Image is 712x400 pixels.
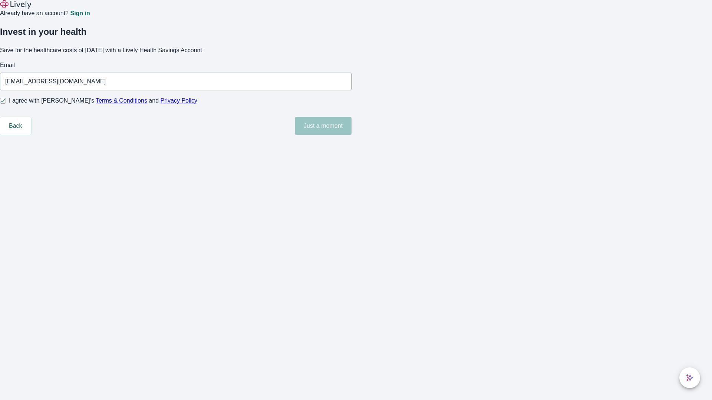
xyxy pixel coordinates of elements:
a: Sign in [70,10,90,16]
span: I agree with [PERSON_NAME]’s and [9,96,197,105]
svg: Lively AI Assistant [686,374,693,381]
a: Terms & Conditions [96,97,147,104]
a: Privacy Policy [161,97,198,104]
button: chat [679,367,700,388]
